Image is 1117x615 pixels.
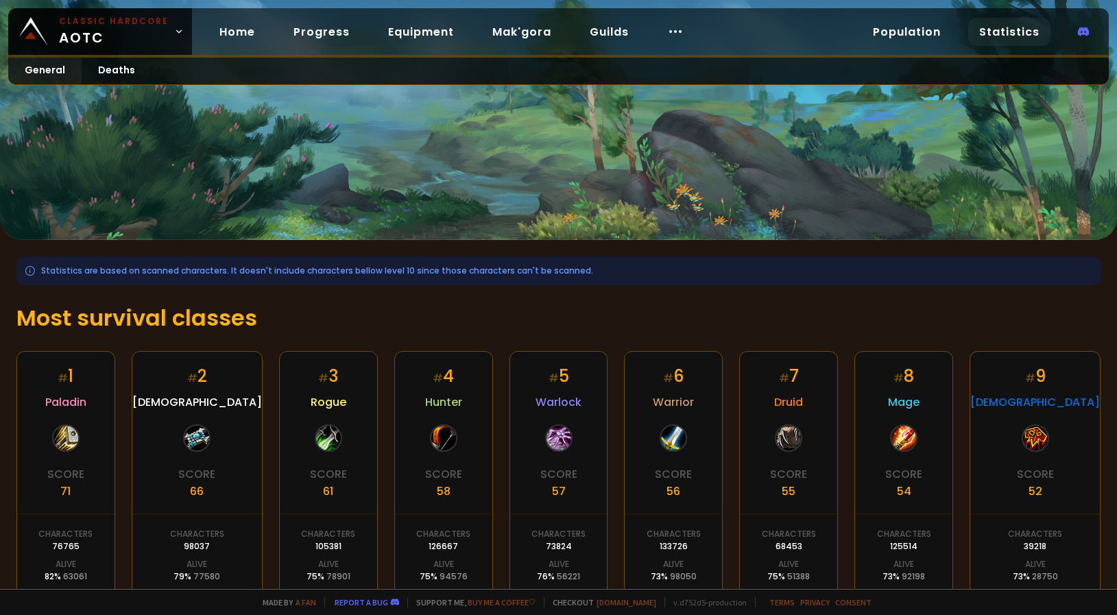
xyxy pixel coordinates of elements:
[420,570,468,583] div: 75 %
[82,58,152,84] a: Deaths
[893,370,904,386] small: #
[377,18,465,46] a: Equipment
[318,370,328,386] small: #
[318,558,339,570] div: Alive
[318,364,338,388] div: 3
[315,540,341,553] div: 105381
[440,570,468,582] span: 94576
[540,466,577,483] div: Score
[16,302,1101,335] h1: Most survival classes
[549,558,569,570] div: Alive
[549,364,569,388] div: 5
[1025,370,1035,386] small: #
[58,370,68,386] small: #
[8,8,192,55] a: Classic HardcoreAOTC
[885,466,922,483] div: Score
[1032,570,1058,582] span: 28750
[531,528,586,540] div: Characters
[968,18,1050,46] a: Statistics
[59,15,169,48] span: AOTC
[407,597,536,607] span: Support me,
[893,364,914,388] div: 8
[425,466,462,483] div: Score
[254,597,316,607] span: Made by
[60,483,71,500] div: 71
[663,364,684,388] div: 6
[59,15,169,27] small: Classic Hardcore
[862,18,952,46] a: Population
[890,540,917,553] div: 125514
[38,528,93,540] div: Characters
[779,370,789,386] small: #
[307,570,350,583] div: 75 %
[433,558,454,570] div: Alive
[301,528,355,540] div: Characters
[800,597,830,607] a: Privacy
[597,597,656,607] a: [DOMAIN_NAME]
[664,597,747,607] span: v. d752d5 - production
[544,597,656,607] span: Checkout
[56,558,76,570] div: Alive
[835,597,872,607] a: Consent
[1029,483,1042,500] div: 52
[549,370,559,386] small: #
[663,370,673,386] small: #
[787,570,810,582] span: 51388
[45,394,86,411] span: Paladin
[1013,570,1058,583] div: 73 %
[651,570,697,583] div: 73 %
[16,256,1101,285] div: Statistics are based on scanned characters. It doesn't include characters bellow level 10 since t...
[552,483,566,500] div: 57
[187,364,207,388] div: 2
[536,394,581,411] span: Warlock
[184,540,210,553] div: 98037
[655,466,692,483] div: Score
[63,570,87,582] span: 63061
[1025,558,1046,570] div: Alive
[335,597,388,607] a: Report a bug
[173,570,220,583] div: 79 %
[782,483,795,500] div: 55
[47,466,84,483] div: Score
[882,570,925,583] div: 73 %
[647,528,701,540] div: Characters
[653,394,694,411] span: Warrior
[877,528,931,540] div: Characters
[326,570,350,582] span: 78901
[323,483,333,500] div: 61
[170,528,224,540] div: Characters
[178,466,215,483] div: Score
[546,540,572,553] div: 73824
[557,570,580,582] span: 56221
[1025,364,1046,388] div: 9
[970,394,1100,411] span: [DEMOGRAPHIC_DATA]
[897,483,911,500] div: 54
[310,466,347,483] div: Score
[58,364,73,388] div: 1
[187,370,197,386] small: #
[1017,466,1054,483] div: Score
[132,394,262,411] span: [DEMOGRAPHIC_DATA]
[433,370,443,386] small: #
[774,394,803,411] span: Druid
[468,597,536,607] a: Buy me a coffee
[425,394,462,411] span: Hunter
[1008,528,1062,540] div: Characters
[779,364,799,388] div: 7
[770,466,807,483] div: Score
[190,483,204,500] div: 66
[663,558,684,570] div: Alive
[762,528,816,540] div: Characters
[666,483,680,500] div: 56
[8,58,82,84] a: General
[283,18,361,46] a: Progress
[437,483,451,500] div: 58
[429,540,458,553] div: 126667
[208,18,266,46] a: Home
[187,558,207,570] div: Alive
[416,528,470,540] div: Characters
[902,570,925,582] span: 92198
[45,570,87,583] div: 82 %
[670,570,697,582] span: 98050
[296,597,316,607] a: a fan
